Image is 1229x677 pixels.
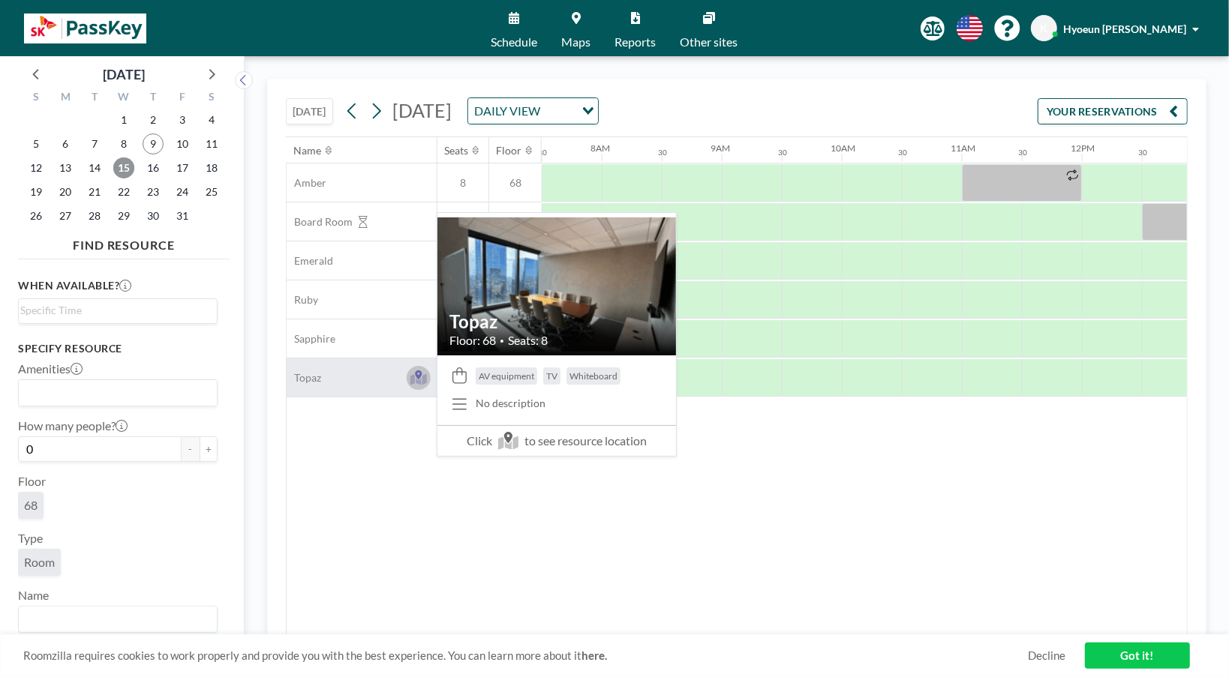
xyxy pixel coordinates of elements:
span: [DATE] [392,99,452,121]
span: K [1041,22,1048,35]
span: Thursday, October 16, 2025 [143,157,164,178]
span: Friday, October 17, 2025 [172,157,193,178]
span: Other sites [681,36,738,48]
img: organization-logo [24,13,146,43]
span: Thursday, October 30, 2025 [143,205,164,226]
span: Topaz [287,371,321,385]
div: 8AM [590,142,610,154]
div: S [22,88,51,108]
span: Saturday, October 11, 2025 [201,133,222,154]
label: Name [18,588,49,603]
button: YOUR RESERVATIONS [1038,98,1188,124]
span: Tuesday, October 7, 2025 [84,133,105,154]
span: Monday, October 27, 2025 [55,205,76,226]
span: Saturday, October 18, 2025 [201,157,222,178]
label: Type [18,531,43,546]
span: Amber [287,176,326,190]
div: Search for option [19,299,217,322]
span: 8 [437,176,488,190]
span: Saturday, October 4, 2025 [201,109,222,130]
div: 10AM [831,142,855,154]
input: Search for option [20,302,209,319]
h3: Specify resource [18,342,218,355]
span: Wednesday, October 1, 2025 [113,109,134,130]
span: Board Room [287,215,353,229]
span: Maps [562,36,591,48]
span: Reports [615,36,657,48]
span: Schedule [491,36,538,48]
span: Tuesday, October 14, 2025 [84,157,105,178]
div: [DATE] [103,64,145,85]
input: Search for option [545,101,573,121]
div: No description [476,397,545,410]
span: 68 [489,176,542,190]
div: T [80,88,110,108]
a: Decline [1029,649,1066,663]
label: Amenities [18,361,83,376]
div: F [167,88,197,108]
img: resource-image [437,217,676,352]
span: Sapphire [287,332,335,346]
div: Search for option [468,98,598,124]
span: DAILY VIEW [471,101,543,121]
div: W [110,88,139,108]
span: Hyoeun [PERSON_NAME] [1063,22,1186,35]
span: Sunday, October 5, 2025 [26,133,47,154]
span: Seats: 8 [508,333,548,348]
input: Search for option [20,610,209,629]
span: Sunday, October 12, 2025 [26,157,47,178]
span: TV [546,370,557,382]
div: 11AM [951,142,975,154]
div: 30 [538,148,547,157]
span: Friday, October 24, 2025 [172,181,193,202]
div: 9AM [711,142,730,154]
div: 30 [778,148,787,157]
span: Monday, October 20, 2025 [55,181,76,202]
span: Friday, October 10, 2025 [172,133,193,154]
div: S [197,88,226,108]
span: Room [24,555,55,569]
div: Search for option [19,380,217,406]
button: - [182,436,200,462]
span: Sunday, October 19, 2025 [26,181,47,202]
span: 68 [24,498,38,512]
div: 30 [658,148,667,157]
span: Whiteboard [569,370,618,382]
h2: Topaz [449,310,664,333]
div: Seats [445,144,469,157]
span: Wednesday, October 29, 2025 [113,205,134,226]
span: Tuesday, October 21, 2025 [84,181,105,202]
h4: FIND RESOURCE [18,232,230,253]
span: Floor: 68 [449,333,496,348]
div: 30 [1138,148,1147,157]
span: Click to see resource location [437,425,676,456]
span: Friday, October 3, 2025 [172,109,193,130]
label: How many people? [18,418,128,433]
label: Floor [18,474,46,489]
span: Wednesday, October 22, 2025 [113,181,134,202]
span: Ruby [287,293,318,307]
span: Monday, October 6, 2025 [55,133,76,154]
span: Monday, October 13, 2025 [55,157,76,178]
span: Thursday, October 2, 2025 [143,109,164,130]
div: Search for option [19,607,217,632]
button: + [200,436,218,462]
span: Wednesday, October 15, 2025 [113,157,134,178]
div: M [51,88,80,108]
span: Saturday, October 25, 2025 [201,181,222,202]
span: Roomzilla requires cookies to work properly and provide you with the best experience. You can lea... [23,649,1029,663]
span: Tuesday, October 28, 2025 [84,205,105,226]
div: Name [294,144,322,157]
span: Thursday, October 9, 2025 [143,133,164,154]
a: here. [581,649,607,662]
div: 30 [898,148,907,157]
span: • [500,336,504,346]
span: Wednesday, October 8, 2025 [113,133,134,154]
div: 30 [1018,148,1027,157]
div: Floor [497,144,522,157]
span: Sunday, October 26, 2025 [26,205,47,226]
div: 12PM [1071,142,1095,154]
span: Friday, October 31, 2025 [172,205,193,226]
input: Search for option [20,383,209,403]
span: Emerald [287,254,333,268]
